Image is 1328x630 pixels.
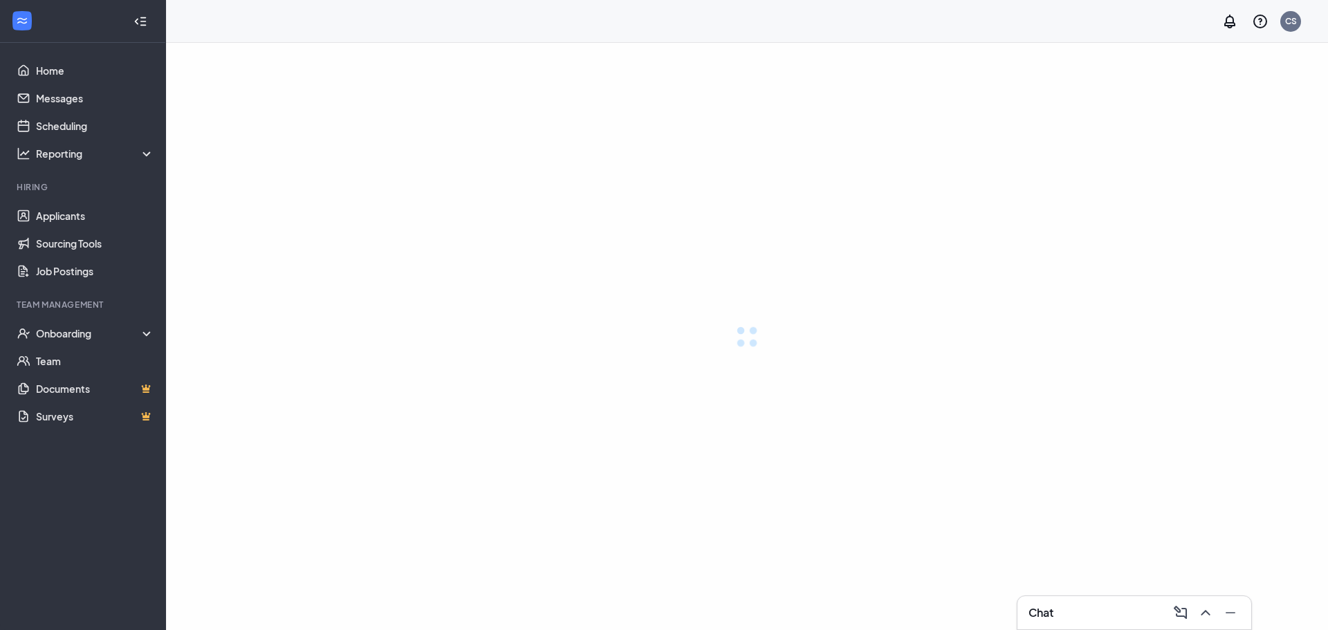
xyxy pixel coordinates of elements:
[36,230,154,257] a: Sourcing Tools
[17,181,151,193] div: Hiring
[1193,602,1215,624] button: ChevronUp
[1218,602,1240,624] button: Minimize
[1221,13,1238,30] svg: Notifications
[1172,604,1189,621] svg: ComposeMessage
[36,112,154,140] a: Scheduling
[36,402,154,430] a: SurveysCrown
[36,347,154,375] a: Team
[1029,605,1053,620] h3: Chat
[1222,604,1239,621] svg: Minimize
[17,299,151,311] div: Team Management
[1197,604,1214,621] svg: ChevronUp
[15,14,29,28] svg: WorkstreamLogo
[36,375,154,402] a: DocumentsCrown
[17,326,30,340] svg: UserCheck
[36,84,154,112] a: Messages
[17,147,30,160] svg: Analysis
[1285,15,1297,27] div: CS
[133,15,147,28] svg: Collapse
[36,257,154,285] a: Job Postings
[1252,13,1269,30] svg: QuestionInfo
[36,326,155,340] div: Onboarding
[1168,602,1190,624] button: ComposeMessage
[36,202,154,230] a: Applicants
[36,147,155,160] div: Reporting
[36,57,154,84] a: Home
